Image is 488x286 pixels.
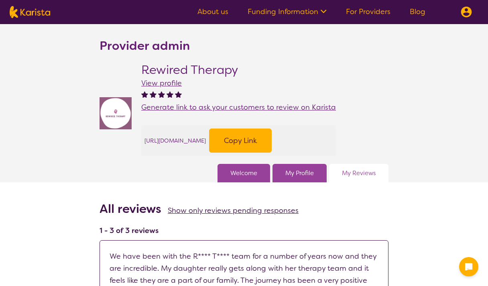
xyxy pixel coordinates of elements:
[248,7,327,16] a: Funding Information
[175,91,182,98] img: fullstar
[100,39,190,53] h2: Provider admin
[209,129,272,153] button: Copy Link
[10,6,50,18] img: Karista logo
[167,91,173,98] img: fullstar
[158,91,165,98] img: fullstar
[197,7,228,16] a: About us
[342,167,376,179] a: My Reviews
[150,91,157,98] img: fullstar
[285,167,314,179] a: My Profile
[410,7,425,16] a: Blog
[141,78,182,88] a: View profile
[144,135,206,147] span: [URL][DOMAIN_NAME]
[100,226,388,235] h4: 1 - 3 of 3 reviews
[141,101,336,113] a: Generate link to ask your customers to review on Karista
[100,202,161,216] h2: All reviews
[141,102,336,112] span: Generate link to ask your customers to review on Karista
[141,91,148,98] img: fullstar
[100,97,132,129] img: jovdti8ilrgkpezhq0s9.png
[168,206,299,215] a: Show only reviews pending responses
[461,6,472,18] img: menu
[346,7,390,16] a: For Providers
[230,167,257,179] a: Welcome
[141,63,336,77] h2: Rewired Therapy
